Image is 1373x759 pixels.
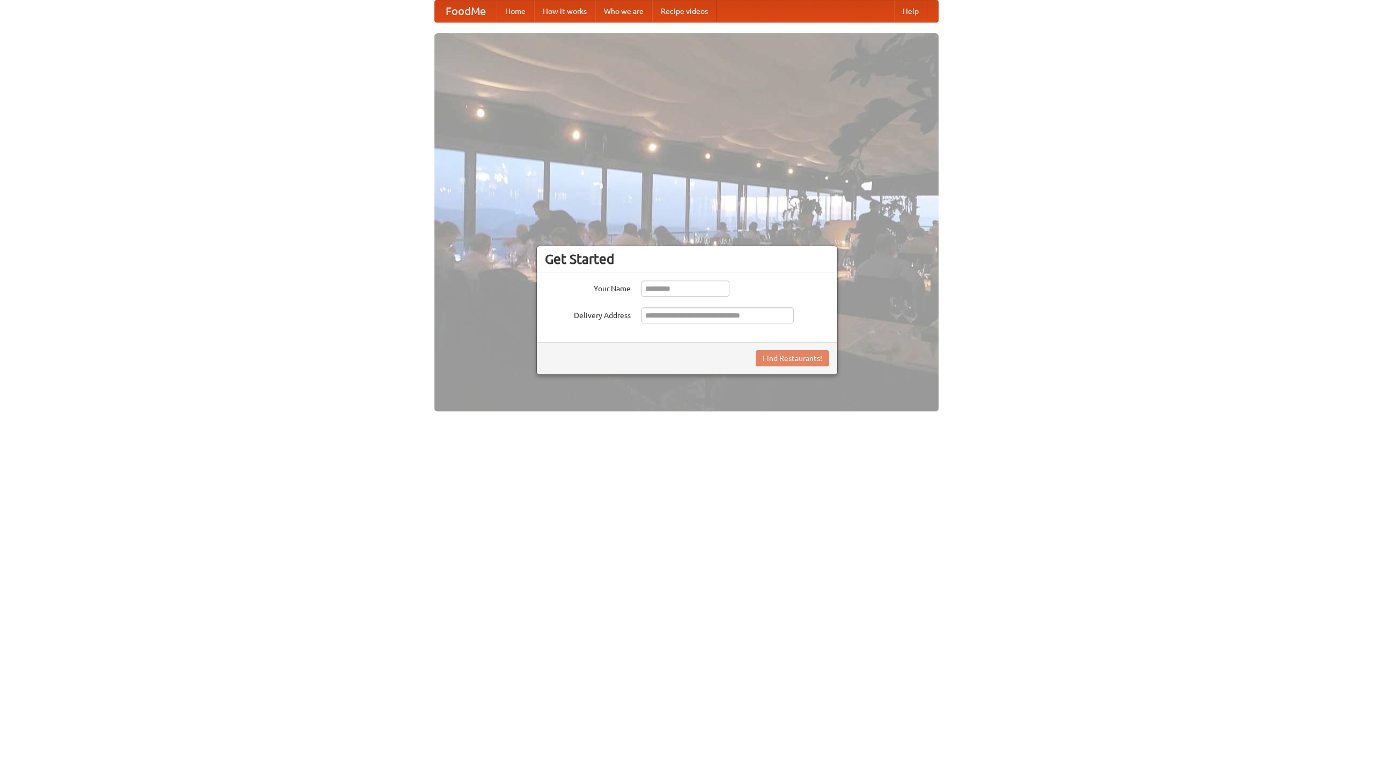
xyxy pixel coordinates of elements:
label: Your Name [545,281,631,294]
a: Help [894,1,927,22]
button: Find Restaurants! [756,350,829,366]
h3: Get Started [545,251,829,267]
label: Delivery Address [545,307,631,321]
a: How it works [534,1,595,22]
a: Home [497,1,534,22]
a: FoodMe [435,1,497,22]
a: Recipe videos [652,1,717,22]
a: Who we are [595,1,652,22]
